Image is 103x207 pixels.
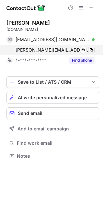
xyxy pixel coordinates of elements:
span: AI write personalized message [18,95,87,100]
button: Add to email campaign [6,123,99,135]
div: Save to List / ATS / CRM [18,79,88,85]
img: ContactOut v5.3.10 [6,4,45,12]
div: [PERSON_NAME] [6,19,50,26]
button: Notes [6,152,99,161]
button: AI write personalized message [6,92,99,104]
button: Find work email [6,139,99,148]
span: Notes [17,153,97,159]
span: Find work email [17,140,97,146]
button: save-profile-one-click [6,76,99,88]
button: Send email [6,107,99,119]
button: Reveal Button [69,57,95,64]
div: [DOMAIN_NAME] [6,27,99,32]
span: Send email [18,111,42,116]
span: [PERSON_NAME][EMAIL_ADDRESS][DOMAIN_NAME] [16,47,90,53]
span: [EMAIL_ADDRESS][DOMAIN_NAME] [16,37,90,43]
span: Add to email campaign [17,126,69,131]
